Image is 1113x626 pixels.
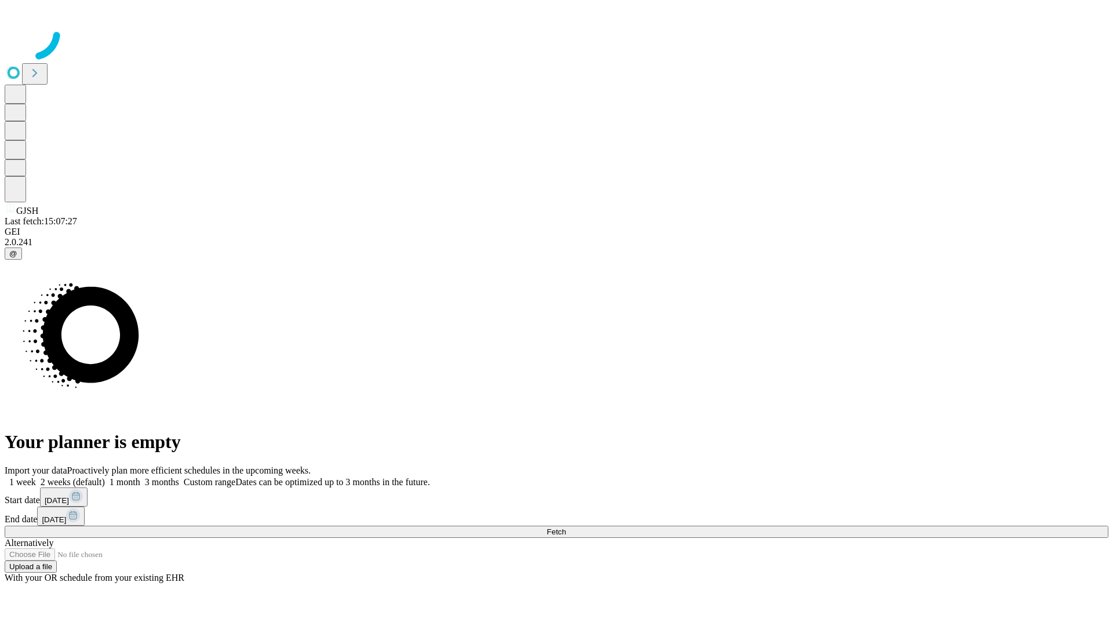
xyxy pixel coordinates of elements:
[40,487,88,507] button: [DATE]
[110,477,140,487] span: 1 month
[5,237,1108,248] div: 2.0.241
[67,465,311,475] span: Proactively plan more efficient schedules in the upcoming weeks.
[41,477,105,487] span: 2 weeks (default)
[5,431,1108,453] h1: Your planner is empty
[5,526,1108,538] button: Fetch
[145,477,179,487] span: 3 months
[5,538,53,548] span: Alternatively
[9,249,17,258] span: @
[5,227,1108,237] div: GEI
[5,248,22,260] button: @
[5,465,67,475] span: Import your data
[45,496,69,505] span: [DATE]
[5,573,184,583] span: With your OR schedule from your existing EHR
[5,487,1108,507] div: Start date
[184,477,235,487] span: Custom range
[5,561,57,573] button: Upload a file
[42,515,66,524] span: [DATE]
[16,206,38,216] span: GJSH
[547,527,566,536] span: Fetch
[9,477,36,487] span: 1 week
[235,477,430,487] span: Dates can be optimized up to 3 months in the future.
[5,507,1108,526] div: End date
[5,216,77,226] span: Last fetch: 15:07:27
[37,507,85,526] button: [DATE]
